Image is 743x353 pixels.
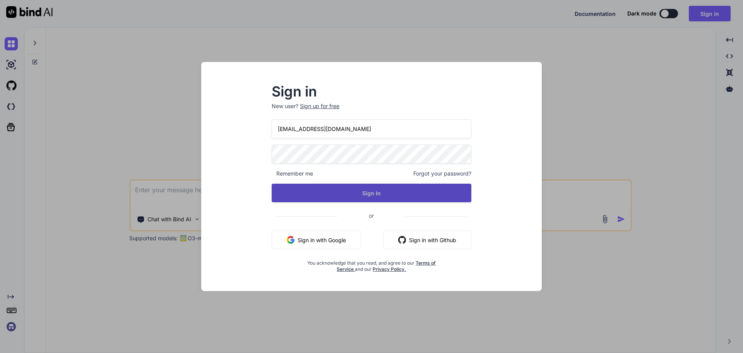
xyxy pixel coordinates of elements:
[383,231,471,249] button: Sign in with Github
[287,236,294,244] img: google
[398,236,406,244] img: github
[272,231,361,249] button: Sign in with Google
[272,102,471,119] p: New user?
[338,206,405,225] span: or
[337,260,436,272] a: Terms of Service
[413,170,471,177] span: Forgot your password?
[272,184,471,202] button: Sign In
[300,102,339,110] div: Sign up for free
[305,255,438,272] div: You acknowledge that you read, and agree to our and our
[272,85,471,98] h2: Sign in
[272,170,313,177] span: Remember me
[373,266,406,272] a: Privacy Policy.
[272,119,471,138] input: Login or Email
